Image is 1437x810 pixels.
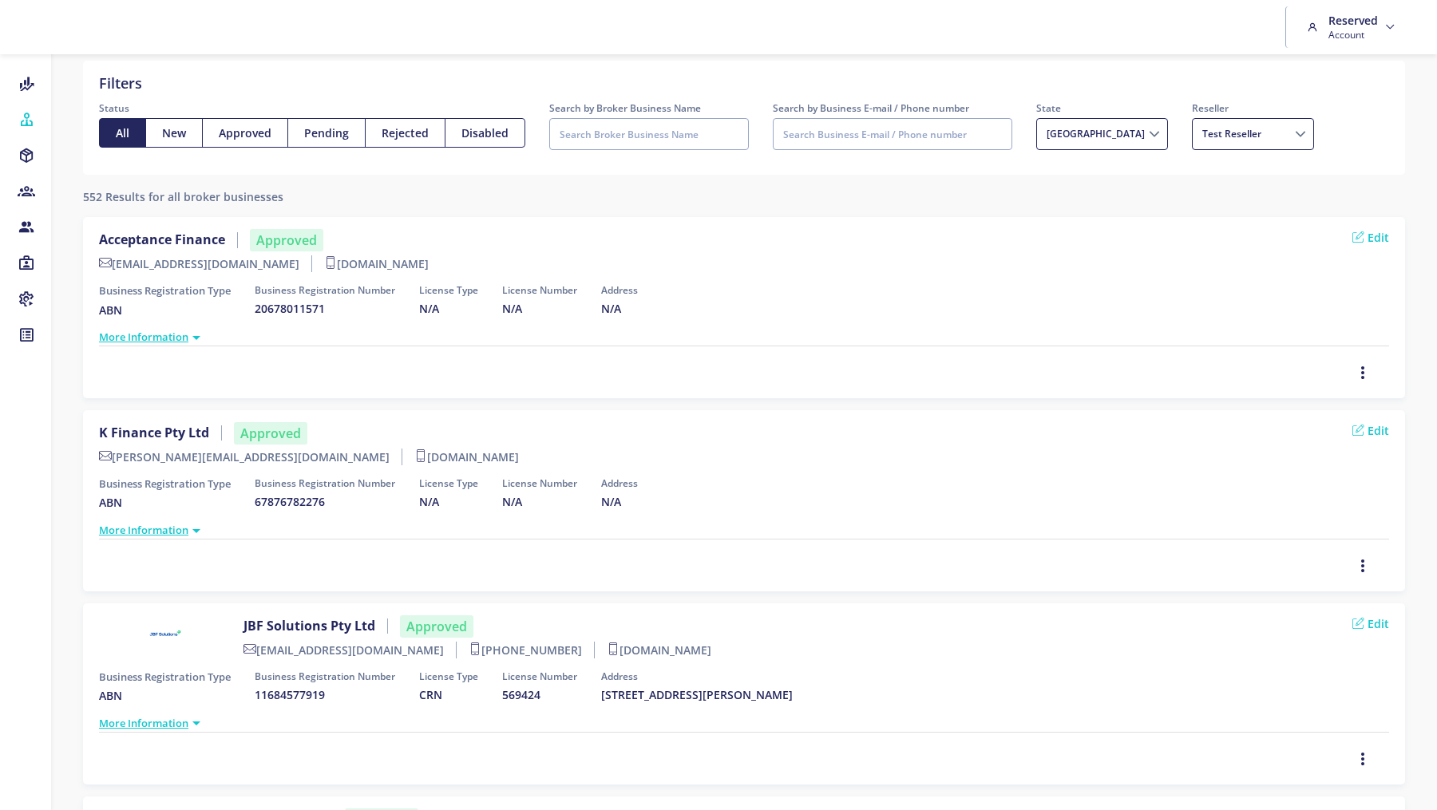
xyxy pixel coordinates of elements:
[255,689,395,702] h5: 11684577919
[255,671,395,682] h6: Business Registration Number
[549,101,749,116] label: Search by Broker Business Name
[243,642,457,658] label: [EMAIL_ADDRESS][DOMAIN_NAME]
[99,118,146,148] button: All
[99,448,402,465] label: [PERSON_NAME][EMAIL_ADDRESS][DOMAIN_NAME]
[99,73,142,94] label: Filters
[419,496,478,509] h5: N/A
[601,285,638,296] h6: Address
[83,188,283,205] label: 552 Results for all broker businesses
[469,642,595,658] label: [PHONE_NUMBER]
[99,496,231,510] h5: ABN
[419,302,478,316] h5: N/A
[255,302,395,316] h5: 20678011571
[419,285,478,296] h6: License Type
[250,229,323,251] div: Approved
[13,11,64,43] img: brand-logo.ec75409.png
[601,689,793,702] h5: [STREET_ADDRESS][PERSON_NAME]
[234,422,307,445] div: Approved
[1302,6,1404,48] a: Reserved Account
[324,255,429,272] label: [DOMAIN_NAME]
[419,478,478,489] h6: License Type
[99,523,188,539] a: More Information
[601,478,638,489] h6: Address
[99,716,1389,732] div: More Information
[255,496,395,509] h5: 67876782276
[445,118,525,148] button: Disabled
[502,302,577,316] h5: N/A
[773,118,1012,150] input: Search Business E-mail / Phone number
[99,671,231,684] h6: Business Registration Type
[99,101,525,116] label: Status
[502,285,577,296] h6: License Number
[1352,229,1389,246] a: Edit
[419,689,478,702] h5: CRN
[145,118,203,148] button: New
[1328,28,1378,41] span: Account
[287,118,366,148] button: Pending
[502,496,577,509] h5: N/A
[99,255,312,272] label: [EMAIL_ADDRESS][DOMAIN_NAME]
[1328,13,1378,28] h6: Reserved
[243,618,388,634] label: JBF Solutions Pty Ltd
[99,425,222,441] label: K Finance Pty Ltd
[607,642,711,658] label: [DOMAIN_NAME]
[601,496,638,509] h5: N/A
[99,330,188,346] a: More Information
[1036,101,1168,116] label: State
[255,478,395,489] h6: Business Registration Number
[502,689,577,702] h5: 569424
[414,448,519,465] label: [DOMAIN_NAME]
[601,302,638,316] h5: N/A
[365,118,445,148] button: Rejected
[502,671,577,682] h6: License Number
[419,671,478,682] h6: License Type
[601,671,793,682] h6: Address
[99,232,238,247] label: Acceptance Finance
[99,523,1389,539] div: More Information
[99,285,231,298] h6: Business Registration Type
[502,478,577,489] h6: License Number
[147,615,184,652] img: YourCompanyLogo
[1192,101,1314,116] label: Reseller
[400,615,473,638] div: Approved
[773,101,1012,116] label: Search by Business E-mail / Phone number
[549,118,749,150] input: Search Broker Business Name
[99,689,231,703] h5: ABN
[99,330,1389,346] div: More Information
[255,285,395,296] h6: Business Registration Number
[99,304,231,318] h5: ABN
[202,118,288,148] button: Approved
[1352,615,1389,632] a: Edit
[99,716,188,732] a: More Information
[1352,422,1389,439] a: Edit
[99,478,231,491] h6: Business Registration Type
